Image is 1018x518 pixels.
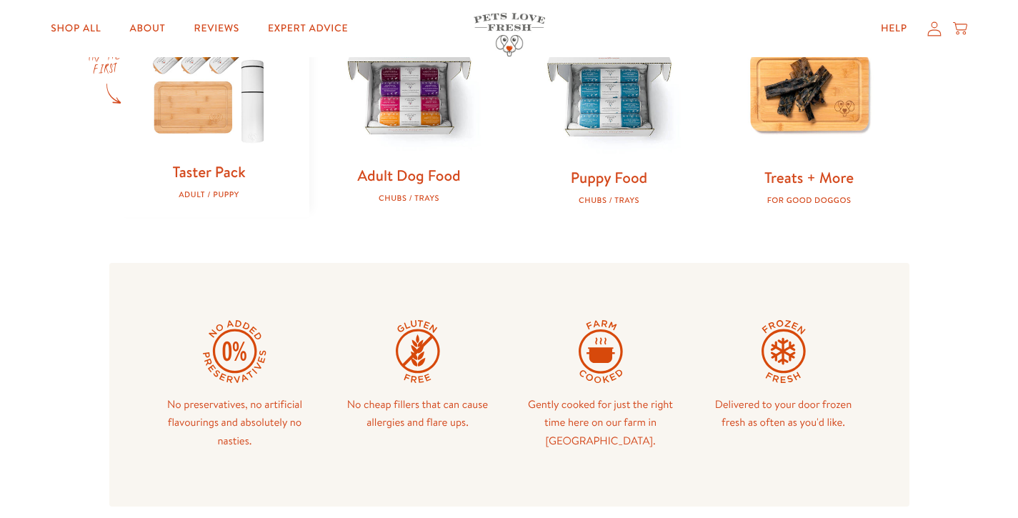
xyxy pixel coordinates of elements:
a: About [118,14,176,43]
div: Chubs / Trays [532,196,687,205]
div: For good doggos [732,196,887,205]
p: No cheap fillers that can cause allergies and flare ups. [338,395,498,432]
a: Treats + More [764,167,854,188]
div: Chubs / Trays [332,194,486,203]
a: Shop All [39,14,112,43]
a: Expert Advice [256,14,359,43]
div: Adult / Puppy [132,190,286,199]
img: Pets Love Fresh [474,13,545,56]
p: Delivered to your door frozen fresh as often as you'd like. [704,395,864,432]
a: Taster Pack [172,161,245,182]
a: Puppy Food [571,167,647,188]
p: No preservatives, no artificial flavourings and absolutely no nasties. [155,395,315,450]
a: Reviews [183,14,251,43]
a: Adult Dog Food [357,165,460,186]
p: Gently cooked for just the right time here on our farm in [GEOGRAPHIC_DATA]. [521,395,681,450]
a: Help [869,14,919,43]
